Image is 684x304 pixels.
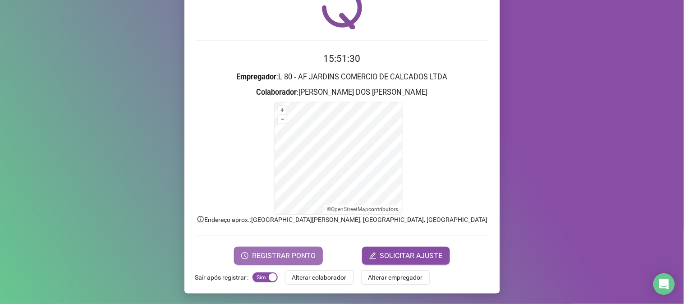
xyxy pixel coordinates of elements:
[197,215,205,223] span: info-circle
[195,270,252,285] label: Sair após registrar
[361,270,430,285] button: Alterar empregador
[331,206,368,212] a: OpenStreetMap
[195,71,489,83] h3: : L 80 - AF JARDINS COMERCIO DE CALCADOS LTDA
[368,272,423,282] span: Alterar empregador
[278,106,287,115] button: +
[278,115,287,124] button: –
[252,250,316,261] span: REGISTRAR PONTO
[369,252,376,259] span: edit
[285,270,354,285] button: Alterar colaborador
[234,247,323,265] button: REGISTRAR PONTO
[362,247,450,265] button: editSOLICITAR AJUSTE
[257,88,297,97] strong: Colaborador
[195,215,489,225] p: Endereço aprox. : [GEOGRAPHIC_DATA][PERSON_NAME], [GEOGRAPHIC_DATA], [GEOGRAPHIC_DATA]
[241,252,248,259] span: clock-circle
[324,53,361,64] time: 15:51:30
[327,206,399,212] li: © contributors.
[237,73,277,81] strong: Empregador
[292,272,347,282] span: Alterar colaborador
[380,250,443,261] span: SOLICITAR AJUSTE
[195,87,489,98] h3: : [PERSON_NAME] DOS [PERSON_NAME]
[653,273,675,295] div: Open Intercom Messenger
